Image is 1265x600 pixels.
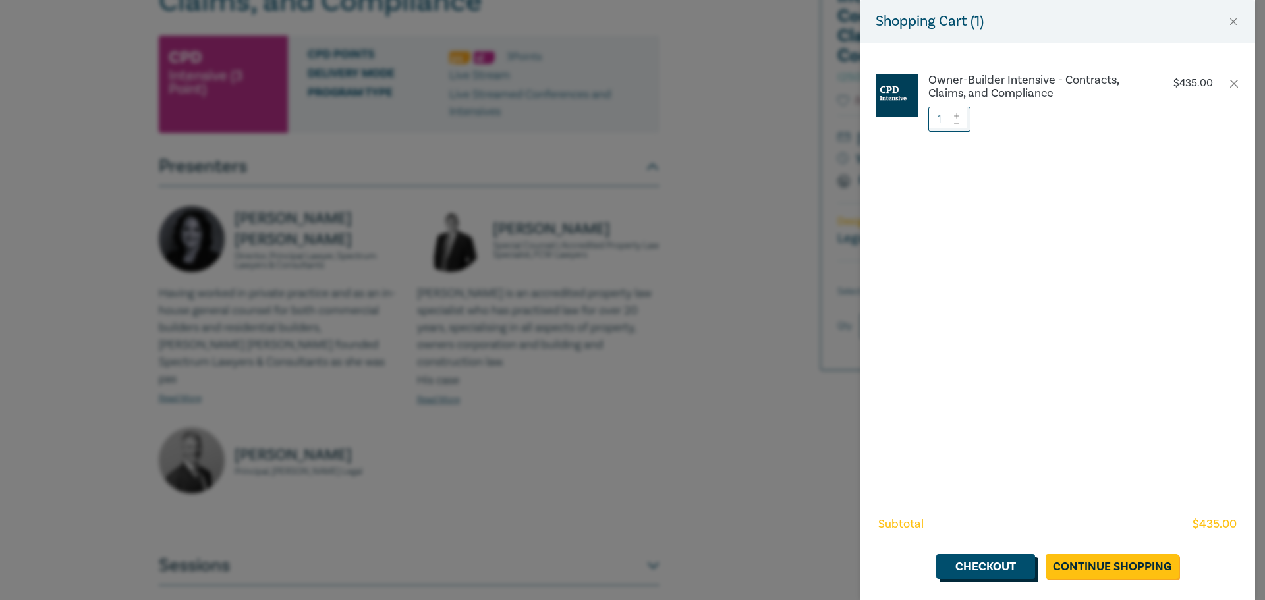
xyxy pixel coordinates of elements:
[1193,516,1237,533] span: $ 435.00
[876,74,918,117] img: CPD%20Intensive.jpg
[1173,77,1213,90] p: $ 435.00
[1046,554,1179,579] a: Continue Shopping
[878,516,924,533] span: Subtotal
[1227,16,1239,28] button: Close
[928,107,970,132] input: 1
[936,554,1035,579] a: Checkout
[928,74,1147,100] a: Owner-Builder Intensive - Contracts, Claims, and Compliance
[876,11,984,32] h5: Shopping Cart ( 1 )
